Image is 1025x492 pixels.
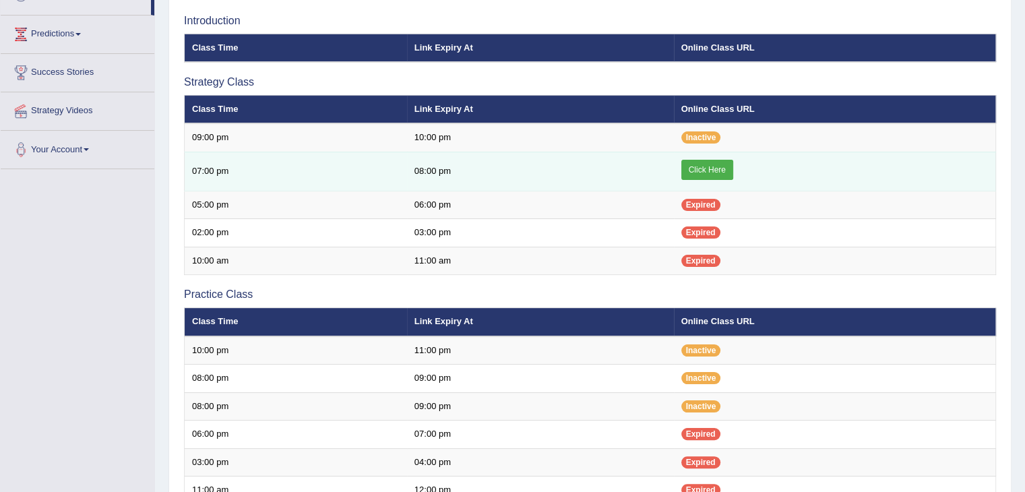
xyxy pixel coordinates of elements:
td: 09:00 pm [407,365,674,393]
td: 08:00 pm [185,392,407,421]
td: 10:00 pm [185,336,407,365]
h3: Strategy Class [184,76,996,88]
a: Success Stories [1,54,154,88]
a: Click Here [681,160,733,180]
td: 11:00 pm [407,336,674,365]
th: Online Class URL [674,34,996,62]
th: Class Time [185,308,407,336]
td: 06:00 pm [407,191,674,219]
a: Predictions [1,16,154,49]
th: Class Time [185,95,407,123]
th: Online Class URL [674,95,996,123]
th: Link Expiry At [407,34,674,62]
span: Inactive [681,372,721,384]
h3: Introduction [184,15,996,27]
td: 06:00 pm [185,421,407,449]
td: 09:00 pm [407,392,674,421]
th: Class Time [185,34,407,62]
td: 07:00 pm [407,421,674,449]
span: Expired [681,456,720,468]
td: 03:00 pm [185,448,407,476]
th: Link Expiry At [407,95,674,123]
td: 02:00 pm [185,219,407,247]
td: 11:00 am [407,247,674,275]
h3: Practice Class [184,288,996,301]
td: 07:00 pm [185,152,407,191]
a: Strategy Videos [1,92,154,126]
span: Inactive [681,131,721,144]
span: Expired [681,199,720,211]
th: Online Class URL [674,308,996,336]
td: 10:00 am [185,247,407,275]
td: 04:00 pm [407,448,674,476]
span: Expired [681,428,720,440]
th: Link Expiry At [407,308,674,336]
td: 08:00 pm [185,365,407,393]
span: Expired [681,226,720,239]
span: Expired [681,255,720,267]
td: 05:00 pm [185,191,407,219]
span: Inactive [681,344,721,357]
td: 03:00 pm [407,219,674,247]
td: 08:00 pm [407,152,674,191]
span: Inactive [681,400,721,412]
td: 09:00 pm [185,123,407,152]
td: 10:00 pm [407,123,674,152]
a: Your Account [1,131,154,164]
